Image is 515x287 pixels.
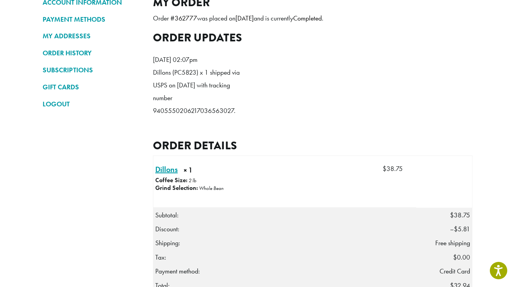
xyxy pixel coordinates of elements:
[153,53,242,66] p: [DATE] 02:07pm
[199,185,223,191] p: Whole Bean
[383,164,403,173] bdi: 38.75
[453,253,470,261] span: 0.00
[43,63,141,77] a: SUBSCRIPTIONS
[155,176,187,184] strong: Coffee Size:
[43,46,141,60] a: ORDER HISTORY
[450,211,470,219] span: 38.75
[153,31,472,44] h2: Order updates
[43,80,141,94] a: GIFT CARDS
[293,14,322,22] mark: Completed
[189,177,196,184] p: 2 lb
[153,250,417,264] th: Tax:
[383,164,386,173] span: $
[235,14,254,22] mark: [DATE]
[43,97,141,111] a: LOGOUT
[153,139,472,152] h2: Order details
[416,222,472,236] td: –
[155,184,198,192] strong: Grind Selection:
[416,264,472,278] td: Credit Card
[416,236,472,250] td: Free shipping
[153,264,417,278] th: Payment method:
[153,222,417,236] th: Discount:
[454,225,458,233] span: $
[155,164,178,175] a: Dillons
[153,236,417,250] th: Shipping:
[184,165,215,177] strong: × 1
[153,66,242,117] p: Dillons (PC5823) x 1 shipped via USPS on [DATE] with tracking number 9405550206217036563027.
[450,211,454,219] span: $
[454,225,470,233] span: 5.81
[43,13,141,26] a: PAYMENT METHODS
[43,29,141,43] a: MY ADDRESSES
[153,12,472,25] p: Order # was placed on and is currently .
[453,253,457,261] span: $
[175,14,197,22] mark: 362777
[153,208,417,222] th: Subtotal:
